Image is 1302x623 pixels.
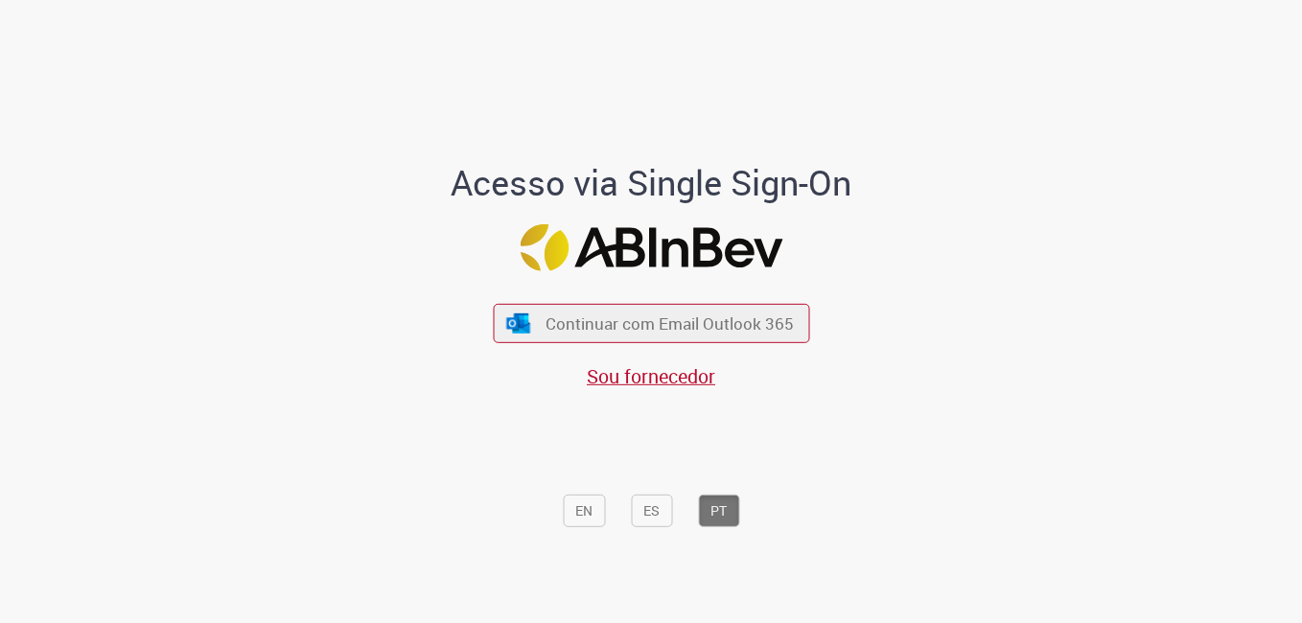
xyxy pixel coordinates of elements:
span: Continuar com Email Outlook 365 [546,312,794,335]
button: PT [698,495,739,527]
button: ES [631,495,672,527]
button: ícone Azure/Microsoft 360 Continuar com Email Outlook 365 [493,304,809,343]
img: Logo ABInBev [520,224,782,271]
button: EN [563,495,605,527]
img: ícone Azure/Microsoft 360 [505,313,532,334]
a: Sou fornecedor [587,363,715,389]
h1: Acesso via Single Sign-On [385,163,918,201]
